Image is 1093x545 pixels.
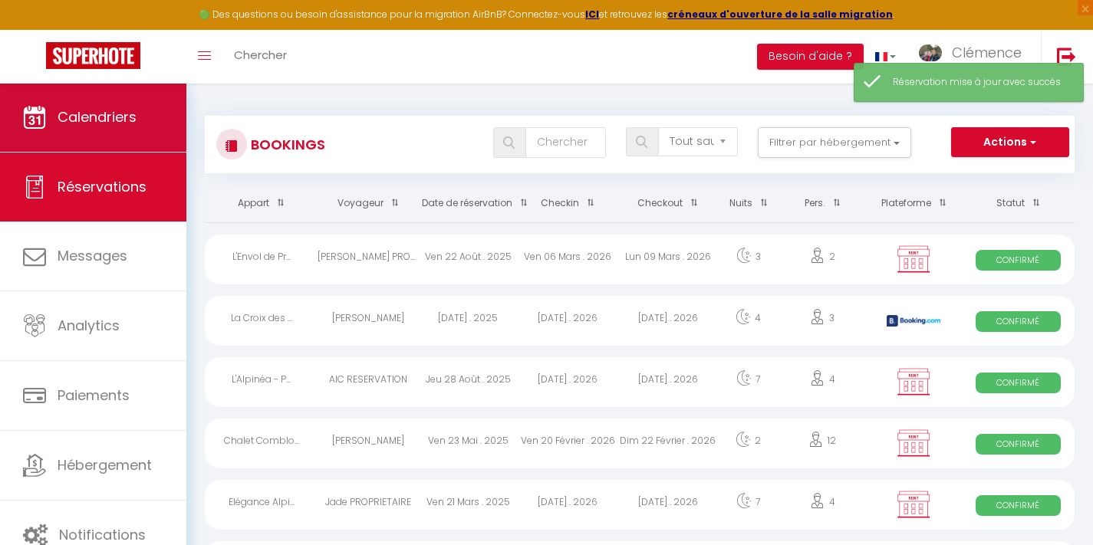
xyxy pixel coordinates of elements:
th: Sort by channel [866,185,962,222]
th: Sort by status [962,185,1075,222]
img: Super Booking [46,42,140,69]
th: Sort by checkin [518,185,617,222]
th: Sort by nights [718,185,779,222]
span: Messages [58,246,127,265]
span: Analytics [58,316,120,335]
a: ... Clémence [907,30,1041,84]
img: ... [919,44,942,62]
th: Sort by guest [318,185,417,222]
span: Paiements [58,386,130,405]
iframe: Chat [1028,476,1081,534]
th: Sort by booking date [418,185,518,222]
h3: Bookings [247,127,325,162]
span: Clémence [952,43,1022,62]
a: ICI [585,8,599,21]
th: Sort by checkout [618,185,718,222]
span: Réservations [58,177,147,196]
span: Calendriers [58,107,137,126]
button: Actions [951,127,1069,158]
img: logout [1057,47,1076,66]
button: Besoin d'aide ? [757,44,864,70]
th: Sort by people [779,185,865,222]
button: Filtrer par hébergement [758,127,911,158]
span: Chercher [234,47,287,63]
input: Chercher [525,127,605,158]
div: Réservation mise à jour avec succès [893,75,1068,90]
span: Notifications [59,525,146,544]
button: Ouvrir le widget de chat LiveChat [12,6,58,52]
span: Hébergement [58,455,152,474]
th: Sort by rentals [205,185,318,222]
a: créneaux d'ouverture de la salle migration [667,8,893,21]
a: Chercher [222,30,298,84]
